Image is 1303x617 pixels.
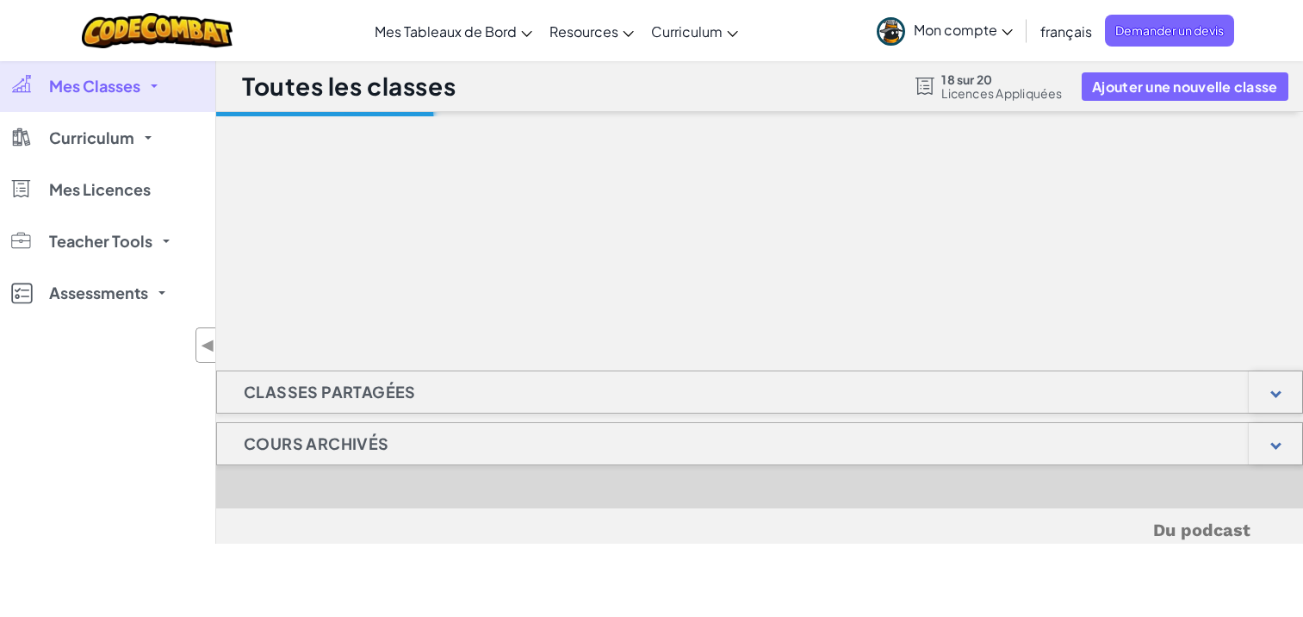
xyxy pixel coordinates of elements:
img: avatar [877,17,905,46]
a: Mes Tableaux de Bord [366,8,541,54]
a: Demander un devis [1105,15,1234,47]
span: Assessments [49,285,148,301]
a: Resources [541,8,642,54]
a: Curriculum [642,8,747,54]
h5: Du podcast [269,517,1250,544]
h1: Toutes les classes [242,70,456,103]
h1: Cours Archivés [217,422,416,465]
span: Mes Licences [49,182,151,197]
span: Licences Appliquées [941,86,1062,100]
a: Mon compte [868,3,1021,58]
a: français [1032,8,1101,54]
span: Mes Classes [49,78,140,94]
span: 18 sur 20 [941,72,1062,86]
img: CodeCombat logo [82,13,233,48]
h1: Classes Partagées [217,371,443,414]
span: Curriculum [49,130,134,146]
span: Curriculum [651,22,723,41]
span: ◀ [201,333,215,358]
span: Mes Tableaux de Bord [375,22,517,41]
span: Mon compte [914,21,1013,39]
button: Ajouter une nouvelle classe [1082,72,1287,101]
span: Teacher Tools [49,234,152,249]
span: français [1040,22,1092,41]
span: Resources [549,22,618,41]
